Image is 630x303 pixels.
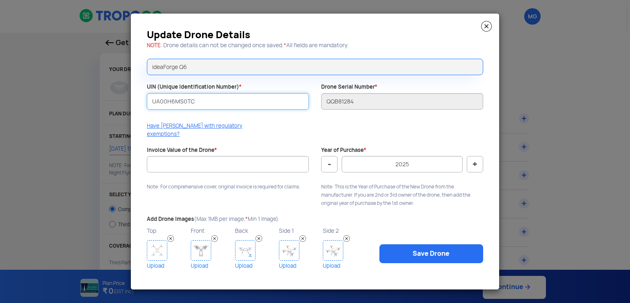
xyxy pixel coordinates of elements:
a: Save Drone [379,244,483,263]
p: Top [147,225,189,236]
p: Note: For comprehensive cover, original invoice is required for claims. [147,183,309,191]
input: Drone Model : Search by name or brand, eg DOPO, Dhaksha [147,59,483,75]
p: Side 2 [323,225,365,236]
span: (Max 1MB per image, Min 1 Image) [194,216,278,223]
p: Side 1 [279,225,321,236]
button: - [321,156,338,172]
label: UIN (Unique Identification Number) [147,83,242,91]
label: Drone Serial Number [321,83,377,91]
img: Drone Image [323,240,343,261]
img: close [481,21,492,32]
img: Drone Image [191,240,211,261]
label: Year of Purchase [321,147,366,154]
p: Note: This is the Year of Purchase of the New Drone from the manufacturer. If you are 2nd or 3rd ... [321,183,483,207]
img: Drone Image [235,240,256,261]
img: Remove Image [256,235,262,242]
a: Upload [191,261,233,271]
a: Upload [147,261,189,271]
img: Remove Image [211,235,218,242]
a: Upload [279,261,321,271]
img: Remove Image [299,235,306,242]
p: Front [191,225,233,236]
h5: : Drone details can not be changed once saved. All fields are mandatory. [147,42,483,48]
button: + [467,156,483,172]
label: Invoice Value of the Drone [147,147,217,154]
h3: Update Drone Details [147,32,483,38]
img: Drone Image [147,240,167,261]
span: NOTE [147,42,160,49]
a: Upload [235,261,277,271]
img: Remove Image [167,235,174,242]
p: Have [PERSON_NAME] with regulatory exemptions? [147,122,250,138]
a: Upload [323,261,365,271]
img: Remove Image [343,235,350,242]
p: Back [235,225,277,236]
img: Drone Image [279,240,299,261]
label: Add Drone Images [147,216,278,223]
